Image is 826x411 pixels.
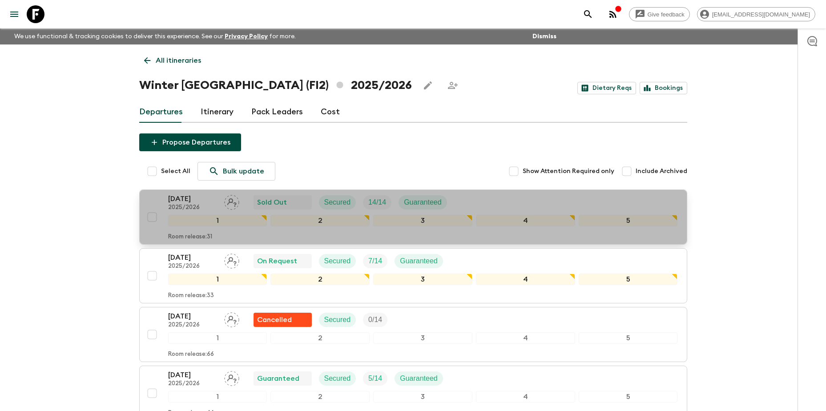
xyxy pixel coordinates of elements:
p: 0 / 14 [368,314,382,325]
a: Cost [321,101,340,123]
div: Secured [319,254,356,268]
div: Trip Fill [363,313,387,327]
span: Assign pack leader [224,315,239,322]
p: Sold Out [257,197,287,208]
div: 3 [373,274,472,285]
button: search adventures [579,5,597,23]
span: Give feedback [643,11,689,18]
a: Bookings [640,82,687,94]
p: [DATE] [168,370,217,380]
p: Secured [324,197,351,208]
div: 5 [579,332,678,344]
span: Assign pack leader [224,197,239,205]
div: 5 [579,215,678,226]
p: 14 / 14 [368,197,386,208]
p: Room release: 33 [168,292,214,299]
div: 3 [373,215,472,226]
div: Secured [319,371,356,386]
a: Bulk update [197,162,275,181]
div: Secured [319,195,356,210]
p: Cancelled [257,314,292,325]
p: 2025/2026 [168,380,217,387]
div: 1 [168,391,267,403]
p: Secured [324,373,351,384]
p: Bulk update [223,166,264,177]
div: 2 [270,332,370,344]
div: 4 [476,215,575,226]
div: 3 [373,391,472,403]
p: Secured [324,256,351,266]
div: 2 [270,391,370,403]
span: Assign pack leader [224,374,239,381]
p: 2025/2026 [168,322,217,329]
div: Flash Pack cancellation [254,313,312,327]
a: Give feedback [629,7,690,21]
span: [EMAIL_ADDRESS][DOMAIN_NAME] [707,11,815,18]
p: Room release: 31 [168,234,212,241]
a: Departures [139,101,183,123]
div: 1 [168,215,267,226]
div: 4 [476,391,575,403]
div: 4 [476,332,575,344]
button: [DATE]2025/2026Assign pack leaderOn RequestSecuredTrip FillGuaranteed12345Room release:33 [139,248,687,303]
div: 1 [168,332,267,344]
p: [DATE] [168,193,217,204]
button: menu [5,5,23,23]
span: Share this itinerary [444,77,462,94]
span: Show Attention Required only [523,167,614,176]
div: 5 [579,391,678,403]
div: 5 [579,274,678,285]
div: Trip Fill [363,254,387,268]
p: Guaranteed [400,373,438,384]
div: Trip Fill [363,195,391,210]
button: [DATE]2025/2026Assign pack leaderFlash Pack cancellationSecuredTrip Fill12345Room release:66 [139,307,687,362]
a: All itineraries [139,52,206,69]
p: 7 / 14 [368,256,382,266]
div: 1 [168,274,267,285]
span: Select All [161,167,190,176]
div: 2 [270,215,370,226]
div: Trip Fill [363,371,387,386]
p: [DATE] [168,311,217,322]
button: Dismiss [530,30,559,43]
button: [DATE]2025/2026Assign pack leaderSold OutSecuredTrip FillGuaranteed12345Room release:31 [139,189,687,245]
a: Privacy Policy [225,33,268,40]
a: Pack Leaders [251,101,303,123]
div: Secured [319,313,356,327]
span: Assign pack leader [224,256,239,263]
p: 5 / 14 [368,373,382,384]
p: 2025/2026 [168,263,217,270]
p: Guaranteed [257,373,299,384]
p: Room release: 66 [168,351,214,358]
button: Propose Departures [139,133,241,151]
a: Dietary Reqs [577,82,636,94]
div: 3 [373,332,472,344]
div: 4 [476,274,575,285]
p: All itineraries [156,55,201,66]
button: Edit this itinerary [419,77,437,94]
p: Guaranteed [400,256,438,266]
div: [EMAIL_ADDRESS][DOMAIN_NAME] [697,7,815,21]
p: On Request [257,256,297,266]
h1: Winter [GEOGRAPHIC_DATA] (FI2) 2025/2026 [139,77,412,94]
p: Secured [324,314,351,325]
p: We use functional & tracking cookies to deliver this experience. See our for more. [11,28,299,44]
a: Itinerary [201,101,234,123]
p: [DATE] [168,252,217,263]
p: 2025/2026 [168,204,217,211]
p: Guaranteed [404,197,442,208]
div: 2 [270,274,370,285]
span: Include Archived [636,167,687,176]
